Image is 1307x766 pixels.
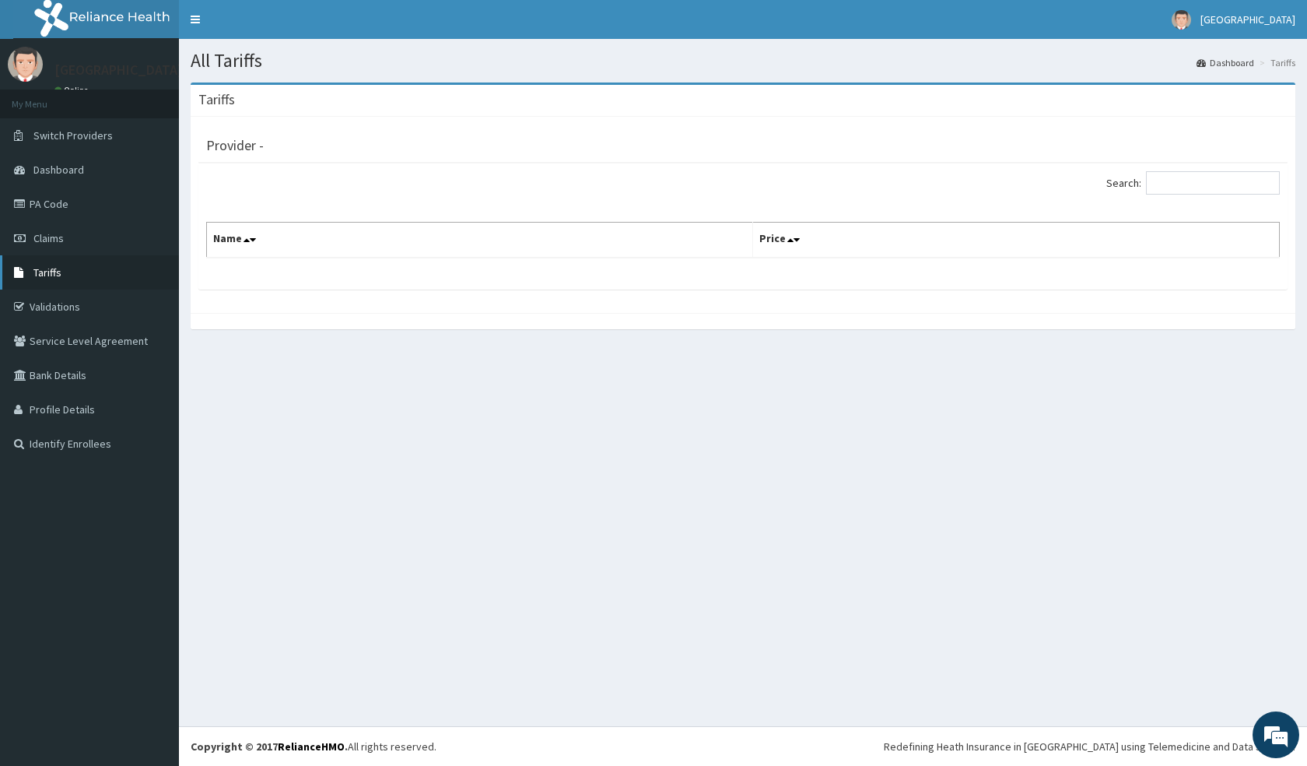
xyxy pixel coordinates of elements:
div: Redefining Heath Insurance in [GEOGRAPHIC_DATA] using Telemedicine and Data Science! [884,739,1295,754]
a: Dashboard [1197,56,1254,69]
span: [GEOGRAPHIC_DATA] [1200,12,1295,26]
a: Online [54,85,92,96]
th: Name [207,223,753,258]
th: Price [753,223,1280,258]
span: Switch Providers [33,128,113,142]
li: Tariffs [1256,56,1295,69]
h1: All Tariffs [191,51,1295,71]
span: Dashboard [33,163,84,177]
strong: Copyright © 2017 . [191,740,348,754]
h3: Provider - [206,139,264,153]
footer: All rights reserved. [179,726,1307,766]
input: Search: [1146,171,1280,195]
span: Tariffs [33,265,61,279]
img: User Image [1172,10,1191,30]
a: RelianceHMO [278,740,345,754]
p: [GEOGRAPHIC_DATA] [54,63,183,77]
h3: Tariffs [198,93,235,107]
span: Claims [33,231,64,245]
img: User Image [8,47,43,82]
label: Search: [1106,171,1280,195]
